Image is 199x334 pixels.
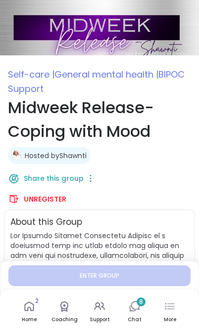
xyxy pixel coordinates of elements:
[8,172,20,184] img: ShareWell Logomark
[120,293,149,330] a: Chat8
[8,189,66,209] button: Unregister
[50,293,79,330] a: Coaching
[54,68,158,81] span: General mental health |
[24,173,84,183] span: Share this group
[80,272,119,280] span: Enter group
[25,151,87,161] a: Hosted byShawnti
[128,316,142,323] div: Chat
[8,96,191,143] h1: Midweek Release-Coping with Mood
[24,194,66,204] span: Unregister
[35,297,39,305] span: 2
[164,316,176,323] div: More
[14,293,44,330] a: Home2
[22,316,37,323] div: Home
[11,151,21,161] img: Shawnti
[139,298,143,306] span: 8
[8,68,54,81] span: Self-care |
[10,216,82,229] h2: About this Group
[8,265,191,286] button: Enter group
[8,168,84,189] button: Share this group
[10,231,189,270] span: Lor Ipsumdo Sitamet Consectetu Adipisc el s doeiusmod temp inc utlab etdolo mag aliqua en adm ven...
[85,293,114,330] a: Support
[8,193,20,205] img: ShareWell Logomark
[90,316,110,323] div: Support
[51,316,78,323] div: Coaching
